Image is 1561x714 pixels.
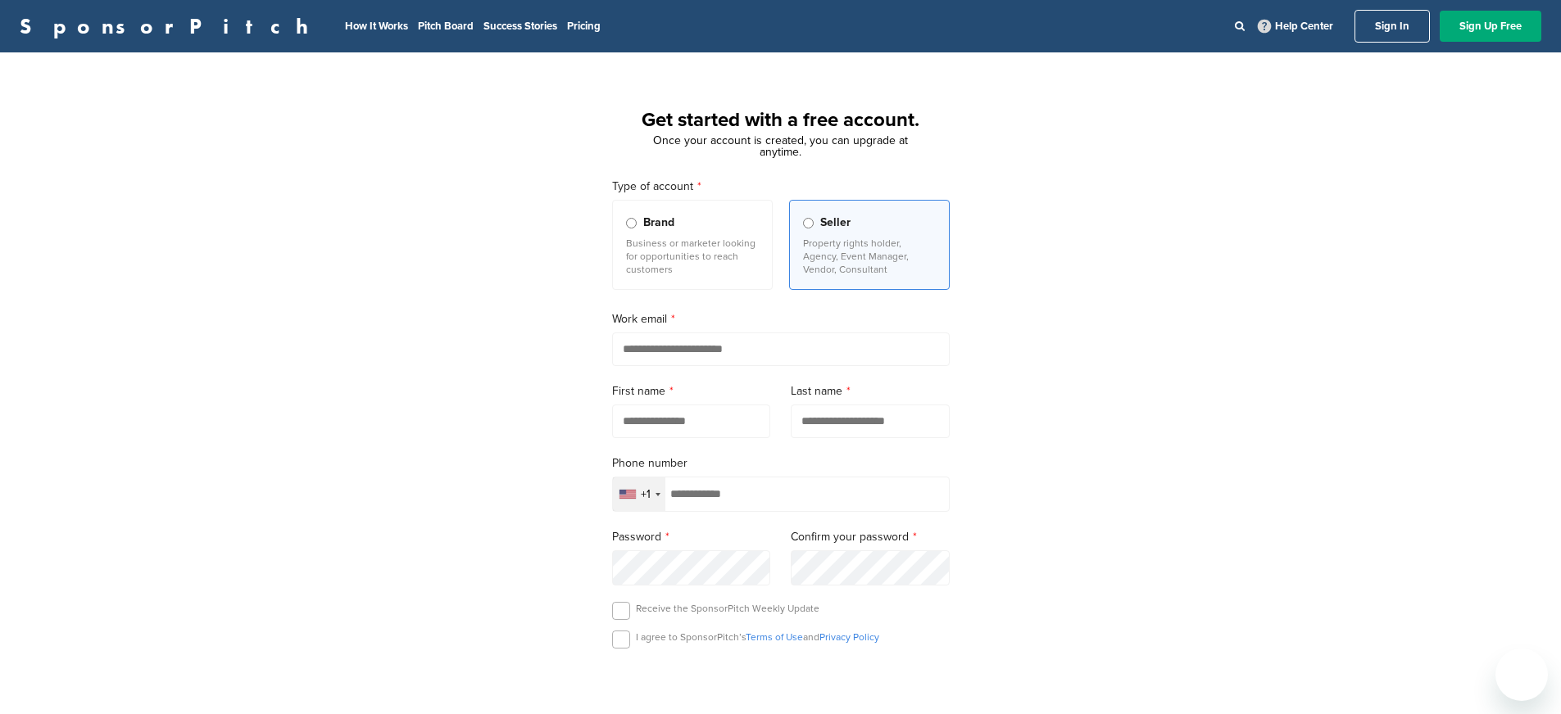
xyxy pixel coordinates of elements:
div: +1 [641,489,651,500]
span: Once your account is created, you can upgrade at anytime. [653,133,908,159]
label: Type of account [612,178,950,196]
a: Success Stories [483,20,557,33]
div: Selected country [613,477,665,511]
input: Brand Business or marketer looking for opportunities to reach customers [626,218,637,228]
a: Pitch Board [418,20,474,33]
a: Sign Up Free [1440,11,1541,42]
p: Property rights holder, Agency, Event Manager, Vendor, Consultant [803,237,936,276]
a: Sign In [1355,10,1430,43]
label: Confirm your password [791,528,950,546]
a: Help Center [1255,16,1336,36]
label: Password [612,528,771,546]
span: Seller [820,214,851,232]
iframe: Button to launch messaging window [1495,648,1548,701]
a: Privacy Policy [819,631,879,643]
span: Brand [643,214,674,232]
p: I agree to SponsorPitch’s and [636,630,879,644]
p: Business or marketer looking for opportunities to reach customers [626,237,759,276]
input: Seller Property rights holder, Agency, Event Manager, Vendor, Consultant [803,218,814,228]
a: Terms of Use [746,631,803,643]
a: How It Works [345,20,408,33]
a: Pricing [567,20,601,33]
label: First name [612,382,771,400]
label: Last name [791,382,950,400]
a: SponsorPitch [20,16,319,37]
p: Receive the SponsorPitch Weekly Update [636,602,819,615]
label: Phone number [612,454,950,472]
label: Work email [612,310,950,328]
h1: Get started with a free account. [592,106,969,135]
